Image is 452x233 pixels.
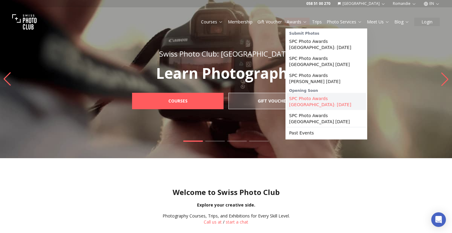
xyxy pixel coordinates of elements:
a: SPC Photo Awards [GEOGRAPHIC_DATA] [DATE] [287,110,366,127]
div: / [163,213,290,225]
button: Login [414,18,440,26]
button: Membership [225,18,255,26]
a: SPC Photo Awards [PERSON_NAME] [DATE] [287,70,366,87]
a: SPC Photo Awards [GEOGRAPHIC_DATA]: [DATE] [287,36,366,53]
button: start a chat [226,219,248,225]
button: Trips [310,18,324,26]
div: Open Intercom Messenger [431,212,446,227]
a: Photo Services [327,19,362,25]
a: Membership [228,19,253,25]
a: Meet Us [367,19,389,25]
a: Gift Vouchers [228,93,320,109]
button: Blog [392,18,412,26]
b: Gift Vouchers [258,98,291,104]
a: Gift Voucher [257,19,282,25]
a: Awards [287,19,307,25]
a: 058 51 00 270 [306,1,330,6]
button: Meet Us [364,18,392,26]
div: Photography Courses, Trips, and Exhibitions for Every Skill Level. [163,213,290,219]
img: Swiss photo club [12,10,37,34]
a: Past Events [287,127,366,138]
div: Explore your creative side. [5,202,447,208]
a: Courses [201,19,223,25]
span: Swiss Photo Club: [GEOGRAPHIC_DATA] [159,49,293,59]
button: Gift Voucher [255,18,284,26]
button: Photo Services [324,18,364,26]
div: Opening Soon [287,87,366,93]
p: Learn Photography [119,66,333,81]
a: Blog [394,19,409,25]
h1: Welcome to Swiss Photo Club [5,187,447,197]
b: Courses [168,98,188,104]
a: Trips [312,19,322,25]
a: SPC Photo Awards [GEOGRAPHIC_DATA] [DATE] [287,53,366,70]
button: Awards [284,18,310,26]
a: SPC Photo Awards [GEOGRAPHIC_DATA]: [DATE] [287,93,366,110]
a: Courses [132,93,224,109]
a: Call us at [204,219,222,225]
button: Courses [199,18,225,26]
div: Submit Photos [287,30,366,36]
